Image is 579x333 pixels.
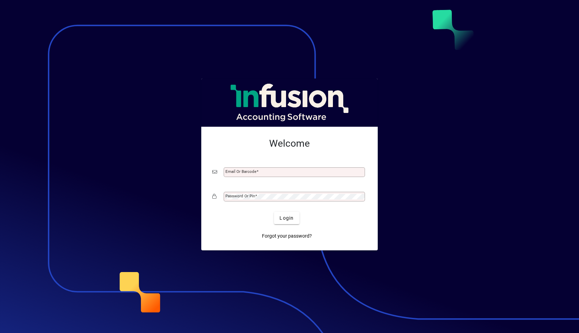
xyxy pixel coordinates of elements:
mat-label: Password or Pin [225,194,255,198]
span: Forgot your password? [262,232,312,240]
h2: Welcome [212,138,367,149]
span: Login [280,215,294,222]
a: Forgot your password? [259,230,315,242]
mat-label: Email or Barcode [225,169,256,174]
button: Login [274,212,299,224]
